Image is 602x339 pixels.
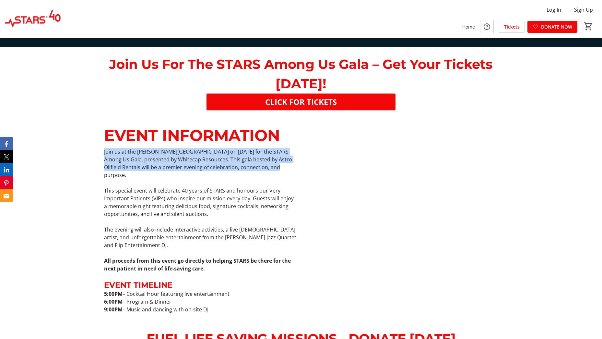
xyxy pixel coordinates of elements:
[104,298,297,306] p: – Program & Dinner
[104,298,123,305] strong: 6:00PM
[457,21,480,33] a: Home
[104,148,297,179] p: Join us at the [PERSON_NAME][GEOGRAPHIC_DATA] on [DATE] for the STARS Among Us Gala, presented by...
[104,290,297,298] p: – Cocktail Hour featuring live entertainment
[569,5,598,15] button: Sign Up
[104,280,172,290] strong: EVENT TIMELINE
[541,23,572,30] span: DONATE NOW
[104,126,280,145] span: EVENT INFORMATION
[104,226,297,249] p: The evening will also include interactive activities, a live [DEMOGRAPHIC_DATA] artist, and unfor...
[104,257,291,272] strong: All proceeds from this event go directly to helping STARS be there for the next patient in need o...
[547,6,561,14] span: Log In
[104,290,123,297] strong: 5:00PM
[4,3,62,35] img: STARS's Logo
[504,23,520,30] span: Tickets
[104,306,297,313] p: – Music and dancing with on-site DJ
[109,56,492,92] span: Join Us For The STARS Among Us Gala – Get Your Tickets [DATE]!
[480,20,493,33] button: Help
[104,306,123,313] strong: 9:00PM
[462,23,475,30] span: Home
[207,94,395,110] button: CLICK FOR TICKETS
[499,21,525,33] a: Tickets
[104,187,297,218] p: This special event will celebrate 40 years of STARS and honours our Very Important Patients (VIPs...
[574,6,593,14] span: Sign Up
[583,20,594,32] button: Cart
[541,5,566,15] button: Log In
[265,96,337,108] span: CLICK FOR TICKETS
[527,21,577,33] a: DONATE NOW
